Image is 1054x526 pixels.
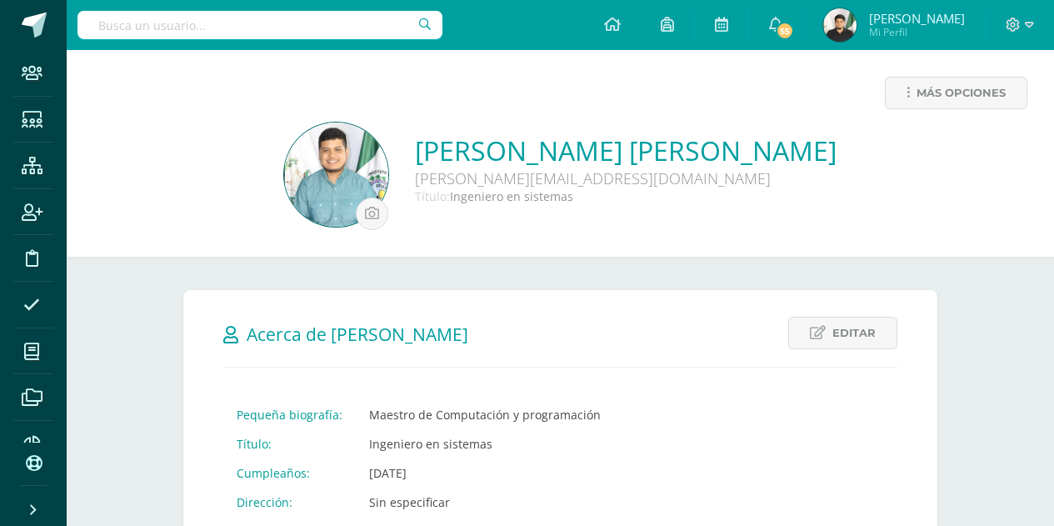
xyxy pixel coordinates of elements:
td: Maestro de Computación y programación [356,400,671,429]
a: [PERSON_NAME] [PERSON_NAME] [415,133,837,168]
img: 333b0b311e30b8d47132d334b2cfd205.png [823,8,857,42]
td: Ingeniero en sistemas [356,429,671,458]
td: Pequeña biografía: [223,400,356,429]
img: e66252b32dcc10f05f94c2537dc77dc4.png [284,123,388,227]
span: 55 [776,22,794,40]
td: Título: [223,429,356,458]
a: Editar [788,317,897,349]
span: Más opciones [917,78,1006,108]
span: Ingeniero en sistemas [450,188,573,204]
span: Acerca de [PERSON_NAME] [247,323,468,346]
span: Título: [415,188,450,204]
td: Sin especificar [356,488,671,517]
div: [PERSON_NAME][EMAIL_ADDRESS][DOMAIN_NAME] [415,168,837,188]
span: Editar [832,318,876,348]
span: [PERSON_NAME] [869,10,965,27]
span: Mi Perfil [869,25,965,39]
a: Más opciones [885,77,1027,109]
input: Busca un usuario... [77,11,442,39]
td: Cumpleaños: [223,458,356,488]
td: Dirección: [223,488,356,517]
td: [DATE] [356,458,671,488]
